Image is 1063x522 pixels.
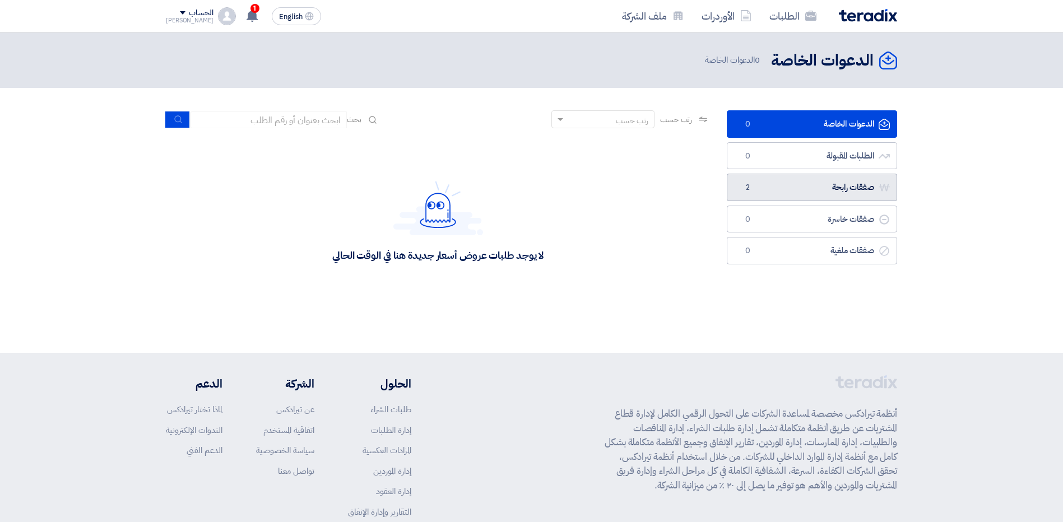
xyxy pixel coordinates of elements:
[371,424,411,436] a: إدارة الطلبات
[705,54,762,67] span: الدعوات الخاصة
[348,375,411,392] li: الحلول
[187,444,222,456] a: الدعم الفني
[616,115,648,127] div: رتب حسب
[760,3,825,29] a: الطلبات
[727,206,897,233] a: صفقات خاسرة0
[393,181,483,235] img: Hello
[250,4,259,13] span: 1
[348,506,411,518] a: التقارير وإدارة الإنفاق
[256,444,314,456] a: سياسة الخصوصية
[741,214,754,225] span: 0
[167,403,222,416] a: لماذا تختار تيرادكس
[727,174,897,201] a: صفقات رابحة2
[605,407,897,492] p: أنظمة تيرادكس مخصصة لمساعدة الشركات على التحول الرقمي الكامل لإدارة قطاع المشتريات عن طريق أنظمة ...
[771,50,874,72] h2: الدعوات الخاصة
[693,3,760,29] a: الأوردرات
[190,111,347,128] input: ابحث بعنوان أو رقم الطلب
[218,7,236,25] img: profile_test.png
[755,54,760,66] span: 0
[370,403,411,416] a: طلبات الشراء
[741,119,754,130] span: 0
[741,182,754,193] span: 2
[166,375,222,392] li: الدعم
[741,151,754,162] span: 0
[727,237,897,264] a: صفقات ملغية0
[376,485,411,497] a: إدارة العقود
[279,13,303,21] span: English
[189,8,213,18] div: الحساب
[363,444,411,456] a: المزادات العكسية
[839,9,897,22] img: Teradix logo
[741,245,754,257] span: 0
[166,424,222,436] a: الندوات الإلكترونية
[660,114,692,125] span: رتب حسب
[373,465,411,477] a: إدارة الموردين
[278,465,314,477] a: تواصل معنا
[272,7,321,25] button: English
[727,110,897,138] a: الدعوات الخاصة0
[166,17,213,24] div: [PERSON_NAME]
[332,249,544,262] div: لا يوجد طلبات عروض أسعار جديدة هنا في الوقت الحالي
[256,375,314,392] li: الشركة
[613,3,693,29] a: ملف الشركة
[263,424,314,436] a: اتفاقية المستخدم
[276,403,314,416] a: عن تيرادكس
[727,142,897,170] a: الطلبات المقبولة0
[347,114,361,125] span: بحث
